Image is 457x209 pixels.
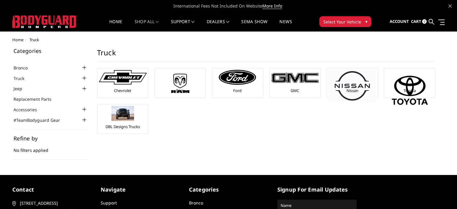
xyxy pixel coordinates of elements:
h5: signup for email updates [277,186,357,194]
button: Select Your Vehicle [319,16,371,27]
a: SEMA Show [241,20,267,31]
a: shop all [135,20,159,31]
a: Support [171,20,195,31]
a: Support [101,200,117,206]
a: Toyota [404,88,416,93]
a: Bronco [14,65,35,71]
h1: Truck [97,48,435,62]
a: Accessories [14,106,44,113]
a: Truck [14,75,32,81]
a: News [279,20,292,31]
a: Jeep [14,85,30,92]
a: Cart 0 [411,14,427,30]
a: Bronco [189,200,203,206]
a: Home [12,37,23,42]
span: Cart [411,19,421,24]
a: #TeamBodyguard Gear [14,117,68,123]
span: Select Your Vehicle [323,19,361,25]
a: Dealers [207,20,230,31]
span: Truck [29,37,39,42]
span: ▾ [365,18,367,25]
a: Home [109,20,122,31]
h5: Categories [189,186,268,194]
a: More Info [262,3,282,9]
h5: Refine by [14,136,88,141]
a: Account [390,14,409,30]
span: Account [390,19,409,24]
img: BODYGUARD BUMPERS [12,15,77,28]
a: Ram [176,88,184,93]
a: Nissan [346,88,358,93]
a: Replacement Parts [14,96,59,102]
div: No filters applied [14,136,88,160]
span: 0 [422,19,427,24]
a: Ford [233,88,242,93]
h5: contact [12,186,92,194]
a: DBL Designs Trucks [105,124,140,129]
h5: Navigate [101,186,180,194]
a: Chevrolet [114,88,131,93]
a: GMC [291,88,299,93]
h5: Categories [14,48,88,54]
